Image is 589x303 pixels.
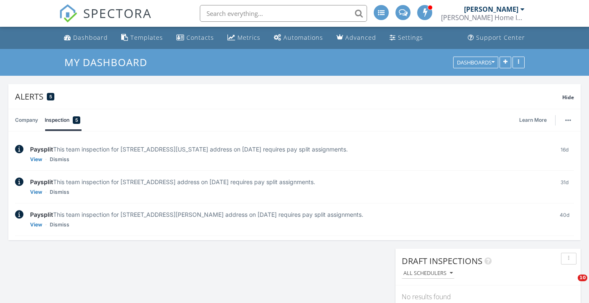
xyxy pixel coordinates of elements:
[283,33,323,41] div: Automations
[561,275,581,295] iframe: Intercom live chat
[30,145,548,154] div: This team inspection for [STREET_ADDRESS][US_STATE] address on [DATE] requires pay split assignme...
[118,30,166,46] a: Templates
[237,33,260,41] div: Metrics
[61,30,111,46] a: Dashboard
[30,178,53,185] span: Paysplit
[555,145,574,164] div: 16d
[59,4,77,23] img: The Best Home Inspection Software - Spectora
[45,109,80,131] a: Inspection
[441,13,525,22] div: AA Marshall Home Inspection Services
[30,155,42,164] a: View
[173,30,217,46] a: Contacts
[270,30,326,46] a: Automations (Advanced)
[333,30,380,46] a: Advanced
[75,116,78,124] span: 5
[464,5,518,13] div: [PERSON_NAME]
[49,94,52,100] span: 5
[50,221,69,229] a: Dismiss
[83,4,152,22] span: SPECTORA
[200,5,367,22] input: Search everything...
[50,188,69,196] a: Dismiss
[402,268,454,279] button: All schedulers
[30,146,53,153] span: Paysplit
[186,33,214,41] div: Contacts
[519,116,552,124] a: Learn More
[403,270,453,276] div: All schedulers
[50,155,69,164] a: Dismiss
[345,33,376,41] div: Advanced
[130,33,163,41] div: Templates
[578,275,587,281] span: 10
[30,211,53,218] span: Paysplit
[30,221,42,229] a: View
[565,119,571,121] img: ellipsis-632cfdd7c38ec3a7d453.svg
[562,94,574,101] span: Hide
[15,145,23,154] img: info-2c025b9f2229fc06645a.svg
[555,177,574,196] div: 31d
[59,11,152,29] a: SPECTORA
[402,255,482,267] span: Draft Inspections
[73,33,108,41] div: Dashboard
[457,59,495,65] div: Dashboards
[555,210,574,229] div: 40d
[15,91,562,102] div: Alerts
[30,177,548,186] div: This team inspection for [STREET_ADDRESS] address on [DATE] requires pay split assignments.
[30,210,548,219] div: This team inspection for [STREET_ADDRESS][PERSON_NAME] address on [DATE] requires pay split assig...
[15,210,23,219] img: info-2c025b9f2229fc06645a.svg
[453,56,498,68] button: Dashboards
[30,188,42,196] a: View
[15,109,38,131] a: Company
[476,33,525,41] div: Support Center
[15,177,23,186] img: info-2c025b9f2229fc06645a.svg
[64,55,154,69] a: My Dashboard
[224,30,264,46] a: Metrics
[398,33,423,41] div: Settings
[386,30,426,46] a: Settings
[464,30,528,46] a: Support Center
